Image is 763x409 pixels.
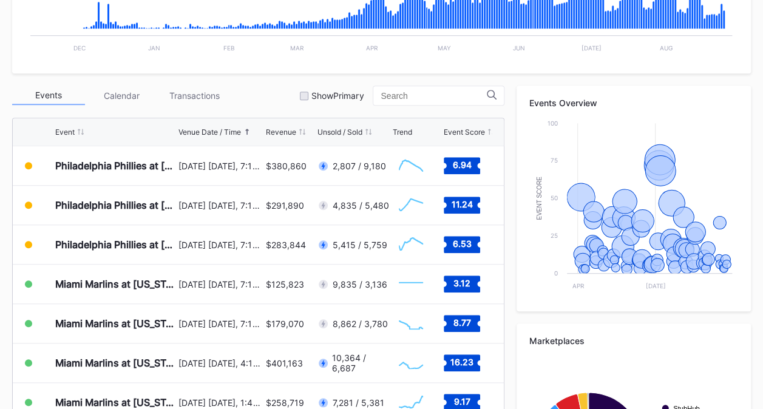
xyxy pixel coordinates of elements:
[548,120,558,127] text: 100
[333,200,389,211] div: 4,835 / 5,480
[158,86,231,105] div: Transactions
[454,396,470,407] text: 9.17
[55,396,175,408] div: Miami Marlins at [US_STATE] Mets
[437,44,450,52] text: May
[55,357,175,369] div: Miami Marlins at [US_STATE] Mets ([PERSON_NAME] Giveaway)
[551,194,558,201] text: 50
[85,86,158,105] div: Calendar
[381,91,487,101] input: Search
[554,269,558,277] text: 0
[529,336,739,346] div: Marketplaces
[317,127,362,137] div: Unsold / Sold
[529,117,738,299] svg: Chart title
[333,397,384,408] div: 7,281 / 5,381
[333,279,387,289] div: 9,835 / 3,136
[266,319,304,329] div: $179,070
[55,317,175,330] div: Miami Marlins at [US_STATE] Mets (Fireworks Night)
[178,397,263,408] div: [DATE] [DATE], 1:40PM
[333,161,386,171] div: 2,807 / 9,180
[572,282,585,289] text: Apr
[366,44,378,52] text: Apr
[178,319,263,329] div: [DATE] [DATE], 7:10PM
[333,319,388,329] div: 8,862 / 3,780
[453,238,472,249] text: 6.53
[393,308,429,339] svg: Chart title
[178,358,263,368] div: [DATE] [DATE], 4:10PM
[332,353,390,373] div: 10,364 / 6,687
[393,127,412,137] div: Trend
[453,317,471,328] text: 8.77
[178,161,263,171] div: [DATE] [DATE], 7:10PM
[266,240,306,250] div: $283,844
[450,357,473,367] text: 16.23
[148,44,160,52] text: Jan
[393,269,429,299] svg: Chart title
[333,240,387,250] div: 5,415 / 5,759
[393,190,429,220] svg: Chart title
[452,199,473,209] text: 11.24
[266,279,304,289] div: $125,823
[393,229,429,260] svg: Chart title
[513,44,525,52] text: Jun
[453,160,472,170] text: 6.94
[55,160,175,172] div: Philadelphia Phillies at [US_STATE] Mets
[12,86,85,105] div: Events
[178,200,263,211] div: [DATE] [DATE], 7:10PM
[266,127,296,137] div: Revenue
[223,44,235,52] text: Feb
[581,44,601,52] text: [DATE]
[266,358,303,368] div: $401,163
[453,278,470,288] text: 3.12
[55,278,175,290] div: Miami Marlins at [US_STATE] Mets
[660,44,673,52] text: Aug
[444,127,485,137] div: Event Score
[55,199,175,211] div: Philadelphia Phillies at [US_STATE] Mets (SNY Players Pins Featuring [PERSON_NAME], [PERSON_NAME]...
[55,127,75,137] div: Event
[266,200,304,211] div: $291,890
[393,150,429,181] svg: Chart title
[290,44,304,52] text: Mar
[529,98,739,108] div: Events Overview
[646,282,666,289] text: [DATE]
[551,232,558,239] text: 25
[551,157,558,164] text: 75
[311,90,364,101] div: Show Primary
[73,44,86,52] text: Dec
[266,397,304,408] div: $258,719
[178,279,263,289] div: [DATE] [DATE], 7:10PM
[55,238,175,251] div: Philadelphia Phillies at [US_STATE] Mets
[266,161,307,171] div: $380,860
[536,176,543,220] text: Event Score
[178,127,241,137] div: Venue Date / Time
[178,240,263,250] div: [DATE] [DATE], 7:10PM
[393,348,429,378] svg: Chart title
